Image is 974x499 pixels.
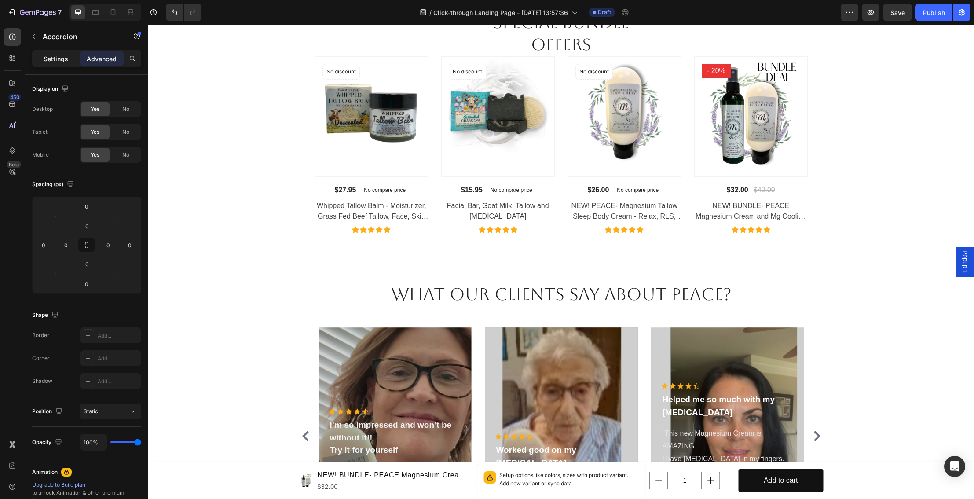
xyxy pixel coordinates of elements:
input: quantity [520,448,554,464]
h2: Facial Bar, Goat Milk, Tallow and [MEDICAL_DATA] [293,175,406,198]
p: No compare price [469,163,510,168]
span: Draft [598,8,611,16]
div: $40.00 [604,159,628,172]
p: Setup options like colors, sizes with product variant. [351,447,491,463]
div: Shape [32,309,60,321]
span: Add new variant [351,455,392,462]
div: Tablet [32,128,48,136]
span: / [429,8,432,17]
input: 0 [123,238,136,252]
p: Worked good on my [MEDICAL_DATA] [348,419,478,444]
div: Open Intercom Messenger [944,456,965,477]
button: 7 [4,4,66,21]
span: Yes [91,151,99,159]
div: $32.00 [578,159,601,172]
button: Carousel Next Arrow [662,404,676,418]
button: Add to cart [590,444,675,468]
input: Auto [80,434,106,450]
span: No [122,128,129,136]
p: No discount [178,43,208,51]
div: Spacing (px) [32,179,76,191]
p: No discount [304,43,334,51]
a: NEW! PEACE- Magnesium Tallow Sleep Body Cream - Relax, RLS, Neuropathy, Pain [420,175,533,198]
p: Helped me so much with my [MEDICAL_DATA] [514,369,644,394]
div: Shadow [32,377,52,385]
span: sync data [399,455,424,462]
span: Yes [91,128,99,136]
a: NEW! BUNDLE- PEACE Magnesium Cream and Mg Cooling Spray - Relax, RLS, Neuropathy, Pain [546,32,659,145]
div: Add... [98,332,139,340]
h1: NEW! BUNDLE- PEACE Magnesium Cream and Mg Cooling Spray - Relax, RLS, [MEDICAL_DATA], Pain [168,444,325,457]
div: Add to cart [615,450,649,462]
input: 0px [59,238,73,252]
span: I have [MEDICAL_DATA] in my fingers. [514,430,636,438]
p: 7 [58,7,62,18]
div: Add... [98,378,139,385]
p: Advanced [87,54,117,63]
span: Yes [91,105,99,113]
div: Mobile [32,151,49,159]
span: “ [514,405,516,412]
div: 450 [8,94,21,101]
div: Upgrade to Build plan [32,481,141,489]
a: Whipped Tallow Balm - Moisturizer, Grass Fed Beef Tallow, Face, Skin and Body Care | NEW IMPROVED... [167,175,280,198]
div: Position [32,406,64,418]
input: 0px [102,238,115,252]
input: 0px [78,257,96,271]
div: Corner [32,354,50,362]
span: I’m so impressed and won’t be without it!! [182,396,304,418]
span: or [392,455,424,462]
div: Add... [98,355,139,363]
a: NEW! BUNDLE- PEACE Magnesium Cream and Mg Cooling Spray - Relax, RLS, Neuropathy, Pain [546,175,659,198]
span: No [122,151,129,159]
input: 0px [78,220,96,233]
p: Settings [44,54,68,63]
button: Publish [915,4,952,21]
button: Static [80,404,141,419]
input: 0 [37,238,50,252]
input: 0 [78,200,95,213]
div: Beta [7,161,21,168]
div: Desktop [32,105,53,113]
input: 0 [78,277,95,290]
p: No compare price [342,163,384,168]
p: Accordion [43,31,117,42]
div: Border [32,331,49,339]
button: Save [883,4,912,21]
a: Whipped Tallow Balm - Moisturizer, Grass Fed Beef Tallow, Face, Skin and Body Care | NEW IMPROVED... [167,32,280,145]
div: Opacity [32,437,64,448]
a: Facial Bar, Goat Milk, Tallow and Activated Charcoal [293,32,406,145]
div: Display on [32,83,70,95]
p: No compare price [216,163,257,168]
span: Try it for yourself [182,421,250,430]
div: Animation [32,468,58,476]
div: Undo/Redo [166,4,201,21]
a: Facial Bar, Goat Milk, Tallow and Activated Charcoal [293,175,406,198]
div: $26.00 [438,159,461,172]
span: Static [84,408,98,415]
span: This new Magnesium Cream is AMAZING [514,405,613,425]
div: Publish [923,8,945,17]
h2: NEW! PEACE- Magnesium Tallow Sleep Body Cream - Relax, RLS, [MEDICAL_DATA], Pain [420,175,533,198]
span: No [122,105,129,113]
span: Popup 1 [813,226,821,249]
span: Click-through Landing Page - [DATE] 13:57:36 [433,8,568,17]
div: $27.95 [185,159,209,172]
div: $32.00 [168,457,325,468]
h2: NEW! BUNDLE- PEACE Magnesium Cream and Mg Cooling Spray - Relax, RLS, [MEDICAL_DATA], Pain [546,175,659,198]
button: increment [554,448,571,464]
p: No discount [431,43,461,51]
h2: What our clients say about Peace? [149,258,677,282]
span: Save [890,9,905,16]
a: NEW! PEACE- Magnesium Tallow Sleep Body Cream - Relax, RLS, Neuropathy, Pain [420,32,533,145]
button: decrement [502,448,520,464]
div: $15.95 [312,159,335,172]
pre: - 20% [553,39,582,53]
iframe: Design area [148,25,974,499]
button: Carousel Back Arrow [150,404,165,418]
